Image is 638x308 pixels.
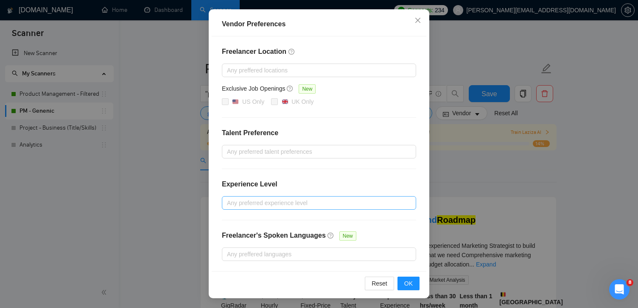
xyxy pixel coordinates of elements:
[222,84,285,93] h5: Exclusive Job Openings
[232,99,238,105] img: 🇺🇸
[404,279,413,288] span: OK
[222,179,277,189] h4: Experience Level
[627,279,633,286] span: 8
[414,17,421,24] span: close
[282,99,288,105] img: 🇬🇧
[299,84,316,94] span: New
[288,48,295,55] span: question-circle
[406,9,429,32] button: Close
[365,277,394,290] button: Reset
[222,230,326,241] h4: Freelancer's Spoken Languages
[222,128,416,138] h4: Talent Preference
[397,277,420,290] button: OK
[609,279,630,300] iframe: Intercom live chat
[291,97,313,106] div: UK Only
[242,97,264,106] div: US Only
[372,279,387,288] span: Reset
[327,232,334,239] span: question-circle
[339,231,356,241] span: New
[222,19,416,29] div: Vendor Preferences
[287,85,294,92] span: question-circle
[222,47,416,57] h4: Freelancer Location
